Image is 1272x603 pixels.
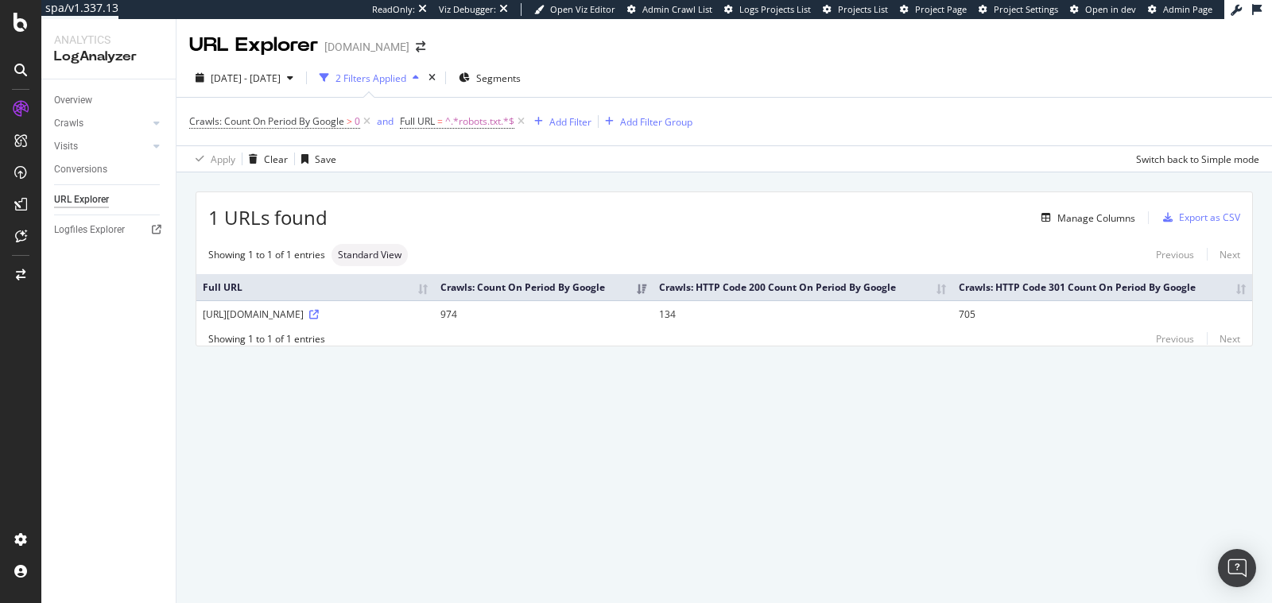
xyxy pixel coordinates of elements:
div: URL Explorer [189,32,318,59]
span: ^.*robots.txt.*$ [445,110,514,133]
th: Crawls: HTTP Code 200 Count On Period By Google: activate to sort column ascending [653,274,952,300]
button: Manage Columns [1035,208,1135,227]
div: arrow-right-arrow-left [416,41,425,52]
a: URL Explorer [54,191,165,208]
a: Logs Projects List [724,3,811,16]
div: Export as CSV [1179,211,1240,224]
a: Open in dev [1070,3,1136,16]
div: Overview [54,92,92,109]
a: Open Viz Editor [534,3,615,16]
span: Segments [476,72,521,85]
div: Clear [264,153,288,166]
div: URL Explorer [54,191,109,208]
div: and [377,114,394,128]
button: Apply [189,146,235,172]
span: Full URL [400,114,435,128]
span: 0 [355,110,360,133]
div: Analytics [54,32,163,48]
button: Switch back to Simple mode [1130,146,1259,172]
div: Save [315,153,336,166]
div: Open Intercom Messenger [1218,549,1256,587]
div: Switch back to Simple mode [1136,153,1259,166]
a: Conversions [54,161,165,178]
button: 2 Filters Applied [313,65,425,91]
span: Projects List [838,3,888,15]
a: Projects List [823,3,888,16]
button: and [377,114,394,129]
div: Logfiles Explorer [54,222,125,238]
span: > [347,114,352,128]
div: Showing 1 to 1 of 1 entries [208,332,325,346]
span: Standard View [338,250,401,260]
a: Visits [54,138,149,155]
td: 134 [653,300,952,327]
div: LogAnalyzer [54,48,163,66]
th: Full URL: activate to sort column ascending [196,274,434,300]
button: Save [295,146,336,172]
a: Logfiles Explorer [54,222,165,238]
a: Project Settings [979,3,1058,16]
span: Open Viz Editor [550,3,615,15]
span: Logs Projects List [739,3,811,15]
button: Add Filter Group [599,112,692,131]
span: Admin Crawl List [642,3,712,15]
div: times [425,70,439,86]
a: Admin Page [1148,3,1212,16]
div: 2 Filters Applied [335,72,406,85]
div: Add Filter [549,115,591,129]
button: Export as CSV [1157,205,1240,230]
a: Project Page [900,3,967,16]
span: Open in dev [1085,3,1136,15]
button: [DATE] - [DATE] [189,65,300,91]
span: Project Settings [994,3,1058,15]
a: Overview [54,92,165,109]
div: Manage Columns [1057,211,1135,225]
button: Add Filter [528,112,591,131]
span: [DATE] - [DATE] [211,72,281,85]
span: Crawls: Count On Period By Google [189,114,344,128]
button: Segments [452,65,527,91]
div: [DOMAIN_NAME] [324,39,409,55]
div: Visits [54,138,78,155]
div: Showing 1 to 1 of 1 entries [208,248,325,261]
td: 705 [952,300,1252,327]
span: Admin Page [1163,3,1212,15]
div: [URL][DOMAIN_NAME] [203,307,428,321]
th: Crawls: Count On Period By Google: activate to sort column ascending [434,274,653,300]
span: Project Page [915,3,967,15]
button: Clear [242,146,288,172]
span: = [437,114,443,128]
th: Crawls: HTTP Code 301 Count On Period By Google: activate to sort column ascending [952,274,1252,300]
div: Conversions [54,161,107,178]
a: Admin Crawl List [627,3,712,16]
div: neutral label [332,244,408,266]
a: Crawls [54,115,149,132]
div: Viz Debugger: [439,3,496,16]
div: Apply [211,153,235,166]
span: 1 URLs found [208,204,328,231]
div: Crawls [54,115,83,132]
div: ReadOnly: [372,3,415,16]
td: 974 [434,300,653,327]
div: Add Filter Group [620,115,692,129]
